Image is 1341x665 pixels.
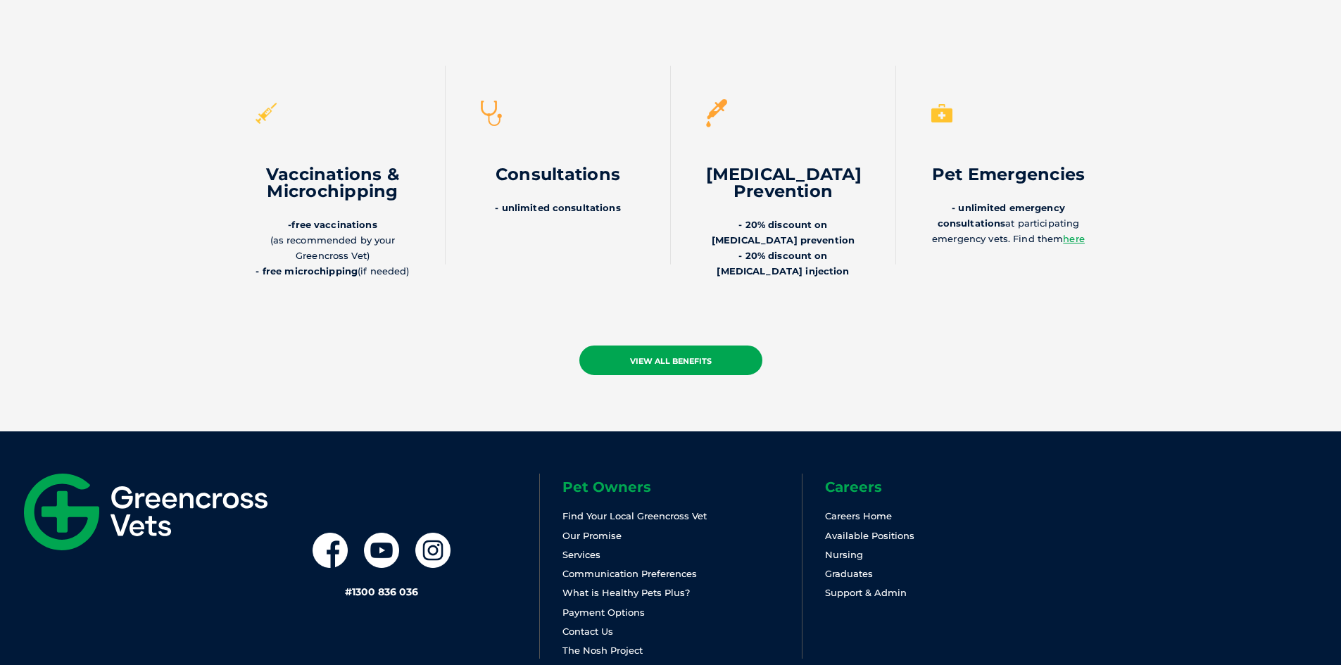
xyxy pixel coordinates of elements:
h4: Pet Emergencies [931,166,1086,183]
a: Available Positions [825,530,914,541]
strong: 20% discount on [MEDICAL_DATA] prevention [712,219,855,246]
a: Find Your Local Greencross Vet [562,510,707,521]
strong: free mi [263,265,298,277]
strong: free vaccinations [291,219,377,230]
strong: unlimited consultations [502,202,621,213]
h6: Careers [825,480,1064,494]
strong: crochipping [298,265,358,277]
h6: Pet Owners [562,480,802,494]
li: at participating emergency vets. Find them [931,200,1086,246]
a: view all benefits [579,346,762,375]
h4: Consultations [481,166,636,183]
a: #1300 836 036 [345,585,418,598]
a: Contact Us [562,626,613,637]
strong: 20% discount on [MEDICAL_DATA] injection [717,250,849,277]
h4: [MEDICAL_DATA] Prevention [706,166,861,200]
li: (as recommended by your Greencross Vet) [256,217,410,263]
strong: unlimited emergency consultations [938,202,1065,229]
a: Communication Preferences [562,568,697,579]
li: (if needed) [256,263,410,279]
a: Graduates [825,568,873,579]
a: Services [562,549,600,560]
a: The Nosh Project [562,645,643,656]
h4: Vaccinations & Microchipping [256,166,410,200]
a: What is Healthy Pets Plus? [562,587,690,598]
a: here [1063,233,1085,244]
a: Payment Options [562,607,645,618]
a: Nursing [825,549,863,560]
a: Support & Admin [825,587,907,598]
a: Careers Home [825,510,892,521]
span: # [345,585,352,598]
a: Our Promise [562,530,622,541]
